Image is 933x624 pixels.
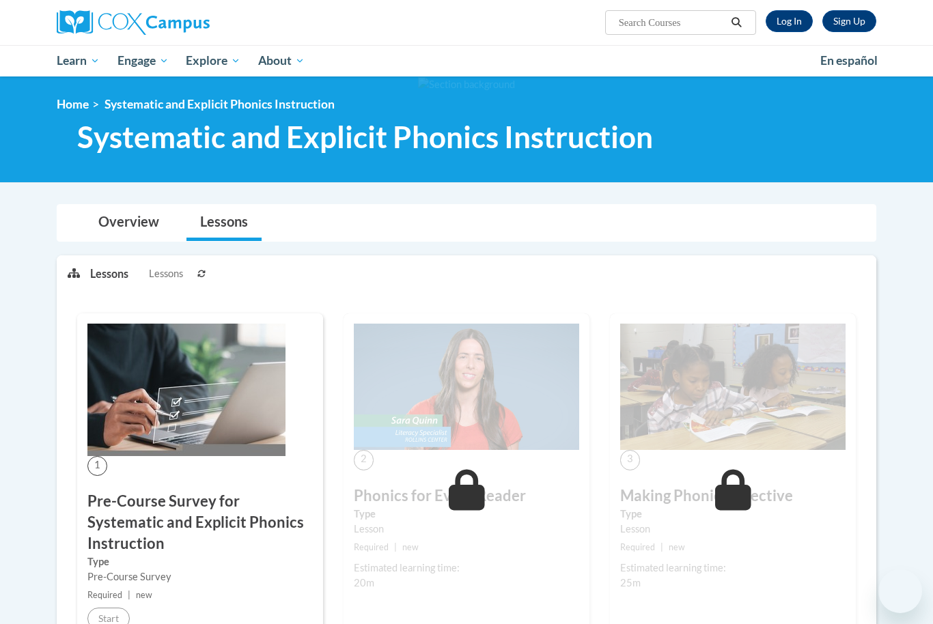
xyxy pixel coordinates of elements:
span: About [258,53,305,69]
span: Explore [186,53,240,69]
span: 25m [620,577,641,588]
img: Cox Campus [57,10,210,35]
a: Lessons [186,205,262,241]
a: Cox Campus [57,10,316,35]
span: 2 [354,450,374,470]
span: Lessons [149,266,183,281]
label: Type [354,507,579,522]
a: Overview [85,205,173,241]
span: Required [620,542,655,552]
div: Main menu [36,45,897,76]
a: Home [57,97,89,111]
a: En español [811,46,887,75]
a: Engage [109,45,178,76]
div: Estimated learning time: [354,561,579,576]
a: Log In [766,10,813,32]
a: About [249,45,314,76]
div: Lesson [620,522,846,537]
span: Systematic and Explicit Phonics Instruction [77,119,653,155]
span: Systematic and Explicit Phonics Instruction [105,97,335,111]
span: new [402,542,419,552]
span: new [136,590,152,600]
span: new [669,542,685,552]
span: | [394,542,397,552]
span: 20m [354,577,374,588]
span: Engage [117,53,169,69]
span: Required [354,542,389,552]
a: Register [822,10,876,32]
p: Lessons [90,266,128,281]
span: 1 [87,456,107,476]
span: | [660,542,663,552]
span: Learn [57,53,100,69]
label: Type [87,554,313,569]
i:  [731,18,743,28]
div: Pre-Course Survey [87,569,313,584]
button: Search [727,14,747,31]
a: Explore [177,45,249,76]
h3: Making Phonics Effective [620,485,846,507]
div: Estimated learning time: [620,561,846,576]
input: Search Courses [617,14,727,31]
span: Required [87,590,122,600]
img: Course Image [354,324,579,451]
a: Learn [48,45,109,76]
img: Section background [418,77,515,92]
h3: Phonics for Every Reader [354,485,579,507]
div: Lesson [354,522,579,537]
span: En español [820,53,878,68]
span: 3 [620,450,640,470]
img: Course Image [620,324,846,451]
iframe: Button to launch messaging window [878,569,922,613]
h3: Pre-Course Survey for Systematic and Explicit Phonics Instruction [87,491,313,554]
label: Type [620,507,846,522]
span: | [128,590,130,600]
img: Course Image [87,324,286,456]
